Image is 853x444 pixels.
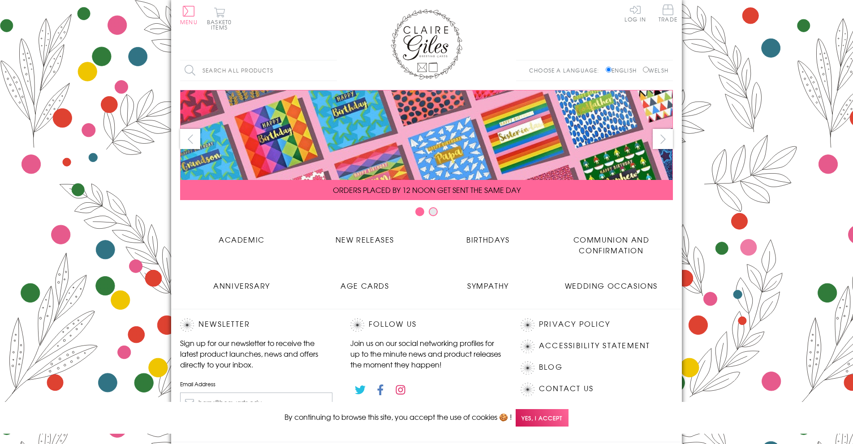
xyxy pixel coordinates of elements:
p: Join us on our social networking profiles for up to the minute news and product releases the mome... [350,337,503,370]
a: Contact Us [539,383,594,395]
a: Privacy Policy [539,318,610,330]
button: Carousel Page 2 [429,207,438,216]
div: Carousel Pagination [180,207,673,221]
span: Sympathy [467,280,509,291]
a: Wedding Occasions [550,273,673,291]
a: Sympathy [426,273,550,291]
label: Welsh [643,66,668,74]
button: Basket0 items [207,7,232,30]
span: Anniversary [213,280,270,291]
h2: Newsletter [180,318,332,332]
input: harry@hogwarts.edu [180,393,332,413]
span: New Releases [336,234,394,245]
a: Academic [180,227,303,245]
label: Email Address [180,380,332,388]
a: Log In [625,4,646,22]
a: Birthdays [426,227,550,245]
a: Age Cards [303,273,426,291]
a: Accessibility Statement [539,340,651,352]
label: English [606,66,641,74]
span: Wedding Occasions [565,280,658,291]
span: ORDERS PLACED BY 12 NOON GET SENT THE SAME DAY [333,184,521,195]
img: Claire Giles Greetings Cards [391,9,462,80]
span: Menu [180,18,198,26]
a: Blog [539,361,563,373]
input: English [606,67,612,73]
span: 0 items [211,18,232,31]
p: Sign up for our newsletter to receive the latest product launches, news and offers directly to yo... [180,337,332,370]
a: Anniversary [180,273,303,291]
button: Carousel Page 1 (Current Slide) [415,207,424,216]
input: Search all products [180,60,337,81]
input: Search [328,60,337,81]
span: Academic [219,234,265,245]
button: prev [180,129,200,149]
a: New Releases [303,227,426,245]
span: Communion and Confirmation [573,234,650,256]
p: Choose a language: [529,66,604,74]
span: Birthdays [466,234,509,245]
h2: Follow Us [350,318,503,332]
a: Trade [659,4,677,24]
button: next [653,129,673,149]
input: Welsh [643,67,649,73]
a: Communion and Confirmation [550,227,673,256]
span: Yes, I accept [516,409,569,427]
button: Menu [180,6,198,25]
span: Trade [659,4,677,22]
span: Age Cards [340,280,389,291]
